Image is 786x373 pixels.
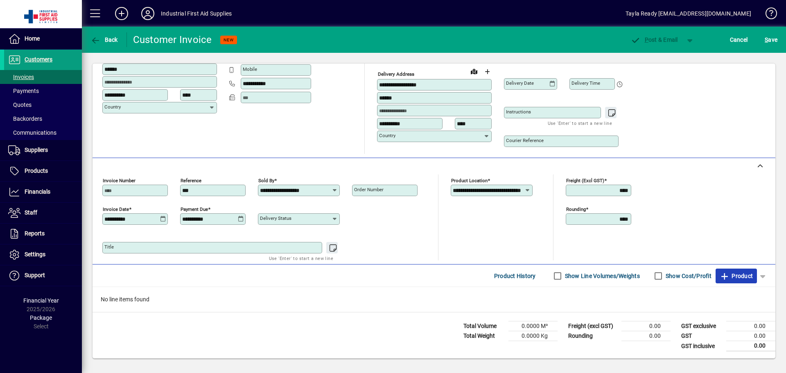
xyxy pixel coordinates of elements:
span: Settings [25,251,45,258]
span: P [645,36,648,43]
div: No line items found [93,287,775,312]
td: 0.00 [726,341,775,351]
span: Product [720,269,753,283]
mat-label: Payment due [181,206,208,212]
a: Settings [4,244,82,265]
mat-label: Instructions [506,109,531,115]
a: Products [4,161,82,181]
mat-label: Invoice number [103,178,136,183]
span: ave [765,33,777,46]
button: Choose address [481,65,494,78]
a: View on map [468,65,481,78]
td: Freight (excl GST) [564,321,621,331]
span: Staff [25,209,37,216]
span: ost & Email [630,36,678,43]
mat-label: Order number [354,187,384,192]
span: Financials [25,188,50,195]
mat-label: Delivery time [571,80,600,86]
span: Backorders [8,115,42,122]
a: Home [4,29,82,49]
span: Reports [25,230,45,237]
span: Suppliers [25,147,48,153]
span: S [765,36,768,43]
td: 0.00 [621,321,671,331]
mat-label: Country [104,104,121,110]
mat-hint: Use 'Enter' to start a new line [548,118,612,128]
span: Quotes [8,102,32,108]
td: 0.00 [621,331,671,341]
div: Tayla Ready [EMAIL_ADDRESS][DOMAIN_NAME] [626,7,751,20]
span: Home [25,35,40,42]
div: Industrial First Aid Supplies [161,7,232,20]
span: Financial Year [23,297,59,304]
span: Back [90,36,118,43]
a: Staff [4,203,82,223]
a: Quotes [4,98,82,112]
span: Cancel [730,33,748,46]
td: 0.00 [726,331,775,341]
a: Knowledge Base [759,2,776,28]
app-page-header-button: Back [82,32,127,47]
button: Add [108,6,135,21]
a: Payments [4,84,82,98]
td: Total Weight [459,331,508,341]
label: Show Line Volumes/Weights [563,272,640,280]
mat-label: Courier Reference [506,138,544,143]
mat-label: Sold by [258,178,274,183]
mat-label: Delivery date [506,80,534,86]
a: Support [4,265,82,286]
mat-label: Delivery status [260,215,291,221]
span: Communications [8,129,56,136]
mat-label: Country [379,133,395,138]
button: Post & Email [626,32,682,47]
span: Support [25,272,45,278]
mat-label: Reference [181,178,201,183]
span: Products [25,167,48,174]
div: Customer Invoice [133,33,212,46]
td: GST [677,331,726,341]
button: Back [88,32,120,47]
td: Rounding [564,331,621,341]
a: Financials [4,182,82,202]
button: Save [763,32,779,47]
span: Customers [25,56,52,63]
mat-label: Mobile [243,66,257,72]
mat-hint: Use 'Enter' to start a new line [269,253,333,263]
span: Invoices [8,74,34,80]
label: Show Cost/Profit [664,272,711,280]
mat-label: Title [104,244,114,250]
button: Cancel [728,32,750,47]
a: Suppliers [4,140,82,161]
span: Package [30,314,52,321]
span: Payments [8,88,39,94]
button: Product History [491,269,539,283]
span: NEW [224,37,234,43]
a: Backorders [4,112,82,126]
td: 0.0000 M³ [508,321,558,331]
mat-label: Invoice date [103,206,129,212]
td: GST exclusive [677,321,726,331]
span: Product History [494,269,536,283]
td: GST inclusive [677,341,726,351]
button: Profile [135,6,161,21]
a: Communications [4,126,82,140]
td: 0.00 [726,321,775,331]
a: Invoices [4,70,82,84]
td: Total Volume [459,321,508,331]
a: Reports [4,224,82,244]
mat-label: Product location [451,178,488,183]
td: 0.0000 Kg [508,331,558,341]
button: Product [716,269,757,283]
mat-label: Freight (excl GST) [566,178,604,183]
mat-label: Rounding [566,206,586,212]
